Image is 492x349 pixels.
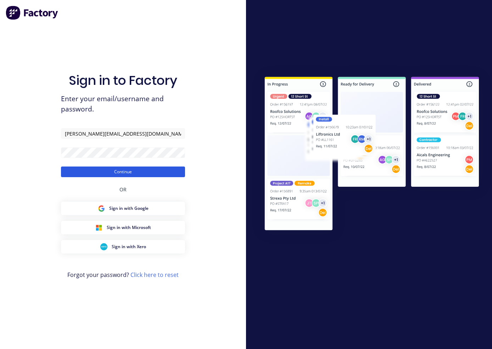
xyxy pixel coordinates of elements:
[61,167,185,177] button: Continue
[61,94,185,114] span: Enter your email/username and password.
[61,221,185,234] button: Microsoft Sign inSign in with Microsoft
[69,73,177,88] h1: Sign in to Factory
[67,271,179,279] span: Forgot your password?
[61,240,185,253] button: Xero Sign inSign in with Xero
[6,6,59,20] img: Factory
[107,224,151,231] span: Sign in with Microsoft
[119,177,127,202] div: OR
[61,202,185,215] button: Google Sign inSign in with Google
[98,205,105,212] img: Google Sign in
[61,128,185,139] input: Email/Username
[252,65,492,245] img: Sign in
[95,224,102,231] img: Microsoft Sign in
[109,205,149,212] span: Sign in with Google
[112,244,146,250] span: Sign in with Xero
[100,243,107,250] img: Xero Sign in
[130,271,179,279] a: Click here to reset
